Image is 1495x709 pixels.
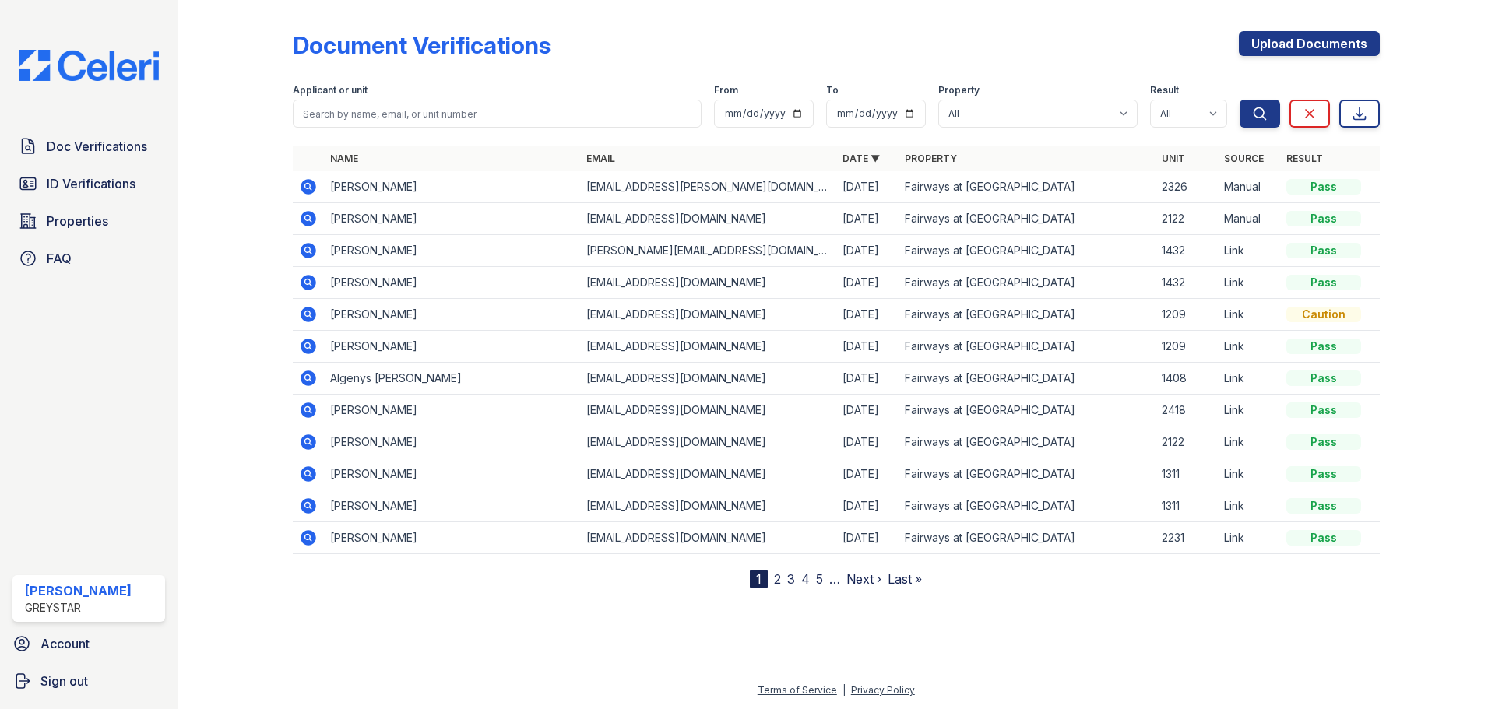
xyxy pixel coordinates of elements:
td: Link [1218,363,1280,395]
a: Next › [846,571,881,587]
div: Pass [1286,370,1361,386]
td: [PERSON_NAME] [324,331,580,363]
img: CE_Logo_Blue-a8612792a0a2168367f1c8372b55b34899dd931a85d93a1a3d3e32e68fde9ad4.png [6,50,171,81]
a: Upload Documents [1239,31,1380,56]
a: Properties [12,205,165,237]
span: Properties [47,212,108,230]
label: Result [1150,84,1179,97]
td: [PERSON_NAME][EMAIL_ADDRESS][DOMAIN_NAME] [580,235,836,267]
td: [EMAIL_ADDRESS][DOMAIN_NAME] [580,426,836,458]
a: Unit [1162,153,1185,164]
td: Fairways at [GEOGRAPHIC_DATA] [899,395,1155,426]
div: Pass [1286,434,1361,450]
td: [DATE] [836,267,899,299]
td: 2122 [1156,203,1218,235]
div: [PERSON_NAME] [25,581,132,600]
td: 1311 [1156,490,1218,522]
a: Last » [888,571,922,587]
div: Caution [1286,307,1361,322]
td: [DATE] [836,171,899,203]
td: [EMAIL_ADDRESS][DOMAIN_NAME] [580,331,836,363]
td: [PERSON_NAME] [324,426,580,458]
a: 5 [816,571,823,587]
td: [DATE] [836,490,899,522]
td: Fairways at [GEOGRAPHIC_DATA] [899,235,1155,267]
td: [PERSON_NAME] [324,490,580,522]
td: Manual [1218,171,1280,203]
td: Link [1218,522,1280,554]
a: Result [1286,153,1323,164]
td: [PERSON_NAME] [324,395,580,426]
td: [EMAIL_ADDRESS][DOMAIN_NAME] [580,363,836,395]
td: [PERSON_NAME] [324,522,580,554]
a: Privacy Policy [851,684,915,696]
td: [DATE] [836,235,899,267]
td: [PERSON_NAME] [324,203,580,235]
div: Pass [1286,498,1361,514]
td: [PERSON_NAME] [324,267,580,299]
a: Property [905,153,957,164]
td: 1311 [1156,458,1218,490]
div: Pass [1286,179,1361,195]
td: 1432 [1156,267,1218,299]
button: Sign out [6,665,171,697]
td: [EMAIL_ADDRESS][DOMAIN_NAME] [580,458,836,490]
td: Fairways at [GEOGRAPHIC_DATA] [899,331,1155,363]
a: 2 [774,571,781,587]
td: [DATE] [836,331,899,363]
td: Fairways at [GEOGRAPHIC_DATA] [899,490,1155,522]
label: Property [938,84,980,97]
td: Link [1218,299,1280,331]
td: [PERSON_NAME] [324,299,580,331]
a: Name [330,153,358,164]
a: Account [6,628,171,659]
div: Pass [1286,466,1361,482]
td: Fairways at [GEOGRAPHIC_DATA] [899,203,1155,235]
div: Pass [1286,211,1361,226]
td: [DATE] [836,299,899,331]
div: Pass [1286,530,1361,546]
div: Pass [1286,243,1361,258]
td: Fairways at [GEOGRAPHIC_DATA] [899,363,1155,395]
td: [PERSON_NAME] [324,235,580,267]
td: 2418 [1156,395,1218,426]
span: Account [40,634,90,653]
div: 1 [750,570,768,588]
td: Link [1218,235,1280,267]
td: [EMAIL_ADDRESS][DOMAIN_NAME] [580,267,836,299]
span: Sign out [40,672,88,690]
td: Link [1218,267,1280,299]
td: 2122 [1156,426,1218,458]
span: Doc Verifications [47,137,147,156]
a: Source [1224,153,1264,164]
label: From [714,84,738,97]
span: ID Verifications [47,174,135,193]
td: [PERSON_NAME] [324,458,580,490]
div: | [842,684,846,696]
a: ID Verifications [12,168,165,199]
div: Document Verifications [293,31,551,59]
td: Fairways at [GEOGRAPHIC_DATA] [899,426,1155,458]
a: FAQ [12,243,165,274]
td: Link [1218,426,1280,458]
td: [DATE] [836,458,899,490]
a: Doc Verifications [12,131,165,162]
div: Greystar [25,600,132,616]
a: Date ▼ [842,153,880,164]
div: Pass [1286,402,1361,418]
td: Fairways at [GEOGRAPHIC_DATA] [899,458,1155,490]
td: Link [1218,395,1280,426]
a: 4 [801,571,810,587]
input: Search by name, email, or unit number [293,100,702,128]
td: 1209 [1156,331,1218,363]
label: To [826,84,839,97]
td: [DATE] [836,426,899,458]
td: Fairways at [GEOGRAPHIC_DATA] [899,267,1155,299]
td: [DATE] [836,395,899,426]
td: Algenys [PERSON_NAME] [324,363,580,395]
td: Fairways at [GEOGRAPHIC_DATA] [899,171,1155,203]
td: [EMAIL_ADDRESS][DOMAIN_NAME] [580,395,836,426]
td: [DATE] [836,522,899,554]
div: Pass [1286,275,1361,290]
td: Fairways at [GEOGRAPHIC_DATA] [899,299,1155,331]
